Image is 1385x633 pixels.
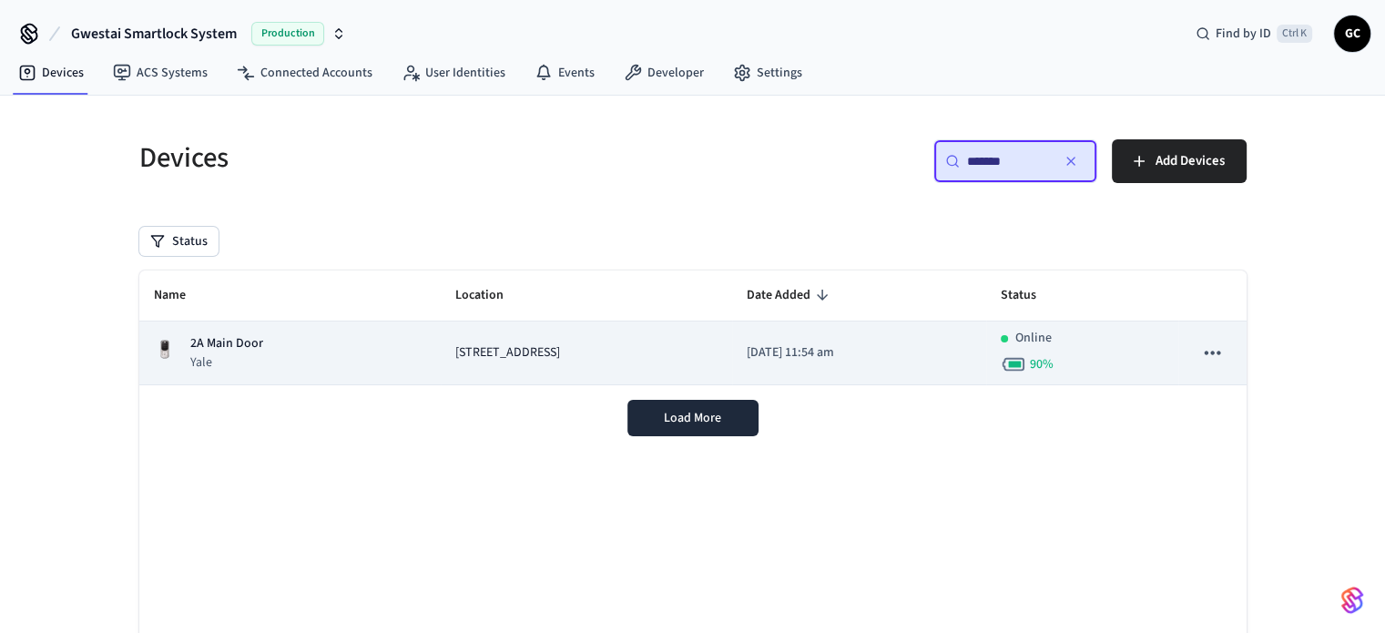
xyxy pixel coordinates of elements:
span: [STREET_ADDRESS] [455,343,560,362]
a: Events [520,56,609,89]
button: Add Devices [1112,139,1247,183]
span: Find by ID [1216,25,1271,43]
a: Developer [609,56,718,89]
a: Devices [4,56,98,89]
span: Status [1001,281,1060,310]
p: [DATE] 11:54 am [747,343,972,362]
span: Ctrl K [1277,25,1312,43]
span: 90 % [1030,355,1054,373]
table: sticky table [139,271,1247,385]
span: Location [455,281,527,310]
span: Load More [664,409,721,427]
span: Name [154,281,209,310]
p: Online [1015,329,1052,348]
img: Yale Assure Touchscreen Wifi Smart Lock, Satin Nickel, Front [154,339,176,361]
span: Add Devices [1156,149,1225,173]
span: GC [1336,17,1369,50]
a: User Identities [387,56,520,89]
p: 2A Main Door [190,334,263,353]
div: Find by IDCtrl K [1181,17,1327,50]
a: Connected Accounts [222,56,387,89]
a: Settings [718,56,817,89]
h5: Devices [139,139,682,177]
a: ACS Systems [98,56,222,89]
span: Production [251,22,324,46]
button: GC [1334,15,1370,52]
button: Load More [627,400,759,436]
button: Status [139,227,219,256]
p: Yale [190,353,263,372]
span: Date Added [747,281,834,310]
span: Gwestai Smartlock System [71,23,237,45]
img: SeamLogoGradient.69752ec5.svg [1341,586,1363,615]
